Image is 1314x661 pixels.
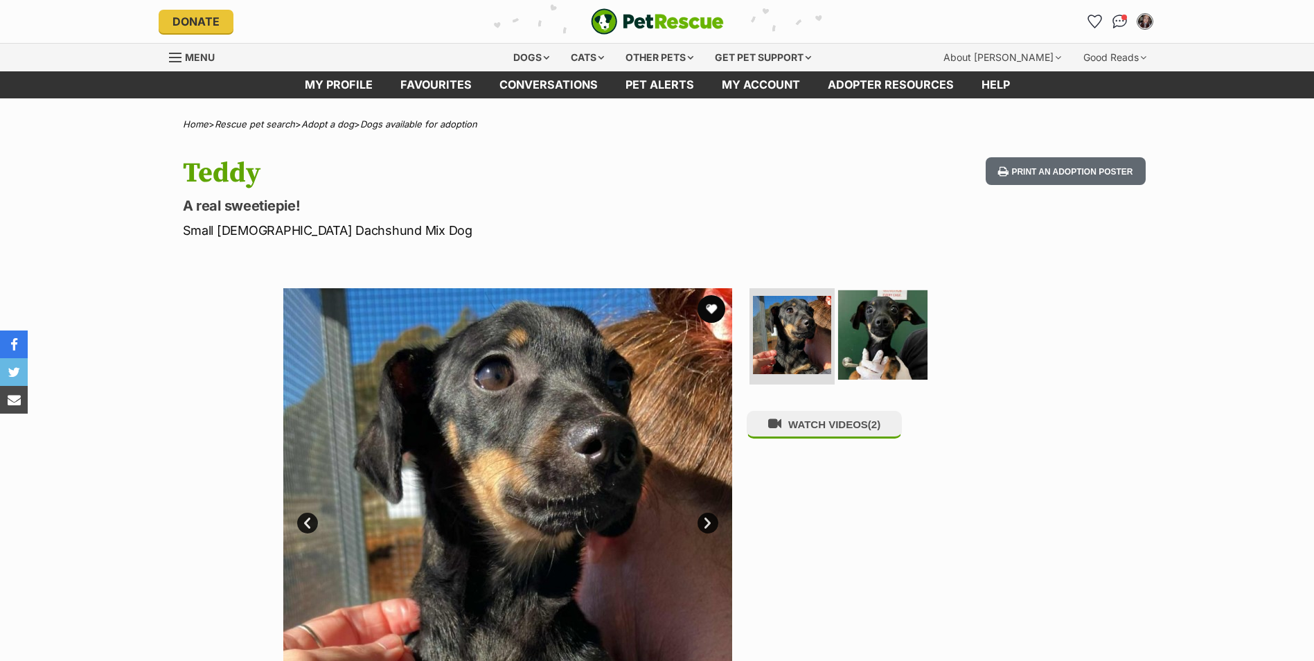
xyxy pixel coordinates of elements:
span: (2) [868,418,880,430]
a: Donate [159,10,233,33]
div: Good Reads [1074,44,1156,71]
a: Help [968,71,1024,98]
div: Get pet support [705,44,821,71]
a: Rescue pet search [215,118,295,130]
div: Dogs [504,44,559,71]
button: WATCH VIDEOS(2) [747,411,902,438]
a: PetRescue [591,8,724,35]
h1: Teddy [183,157,769,189]
a: Menu [169,44,224,69]
span: Menu [185,51,215,63]
a: Favourites [1084,10,1106,33]
div: About [PERSON_NAME] [934,44,1071,71]
a: Home [183,118,208,130]
a: My profile [291,71,387,98]
button: favourite [698,295,725,323]
button: Print an adoption poster [986,157,1145,186]
a: Pet alerts [612,71,708,98]
a: Adopter resources [814,71,968,98]
a: Favourites [387,71,486,98]
div: > > > [148,119,1166,130]
a: conversations [486,71,612,98]
a: Next [698,513,718,534]
a: Prev [297,513,318,534]
button: My account [1134,10,1156,33]
div: Other pets [616,44,703,71]
p: A real sweetiepie! [183,196,769,215]
a: Conversations [1109,10,1131,33]
a: Dogs available for adoption [360,118,477,130]
a: Adopt a dog [301,118,354,130]
p: Small [DEMOGRAPHIC_DATA] Dachshund Mix Dog [183,221,769,240]
ul: Account quick links [1084,10,1156,33]
a: My account [708,71,814,98]
img: Photo of Teddy [753,296,831,374]
img: logo-e224e6f780fb5917bec1dbf3a21bbac754714ae5b6737aabdf751b685950b380.svg [591,8,724,35]
img: chat-41dd97257d64d25036548639549fe6c8038ab92f7586957e7f3b1b290dea8141.svg [1112,15,1127,28]
img: Rihana Grace profile pic [1138,15,1152,28]
img: Photo of Teddy [838,290,927,379]
div: Cats [561,44,614,71]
